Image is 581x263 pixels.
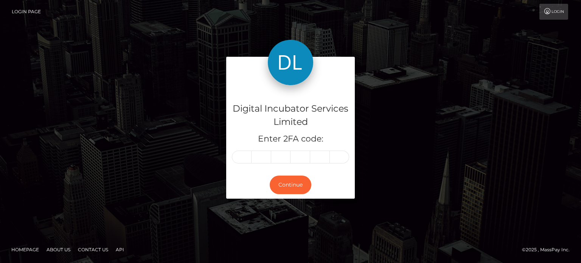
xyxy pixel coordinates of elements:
img: Digital Incubator Services Limited [268,40,313,85]
a: Homepage [8,244,42,255]
div: © 2025 , MassPay Inc. [522,246,575,254]
a: Login Page [12,4,41,20]
h4: Digital Incubator Services Limited [232,102,349,129]
a: Contact Us [75,244,111,255]
a: API [113,244,127,255]
a: About Us [43,244,73,255]
a: Login [539,4,568,20]
h5: Enter 2FA code: [232,133,349,145]
button: Continue [270,176,311,194]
